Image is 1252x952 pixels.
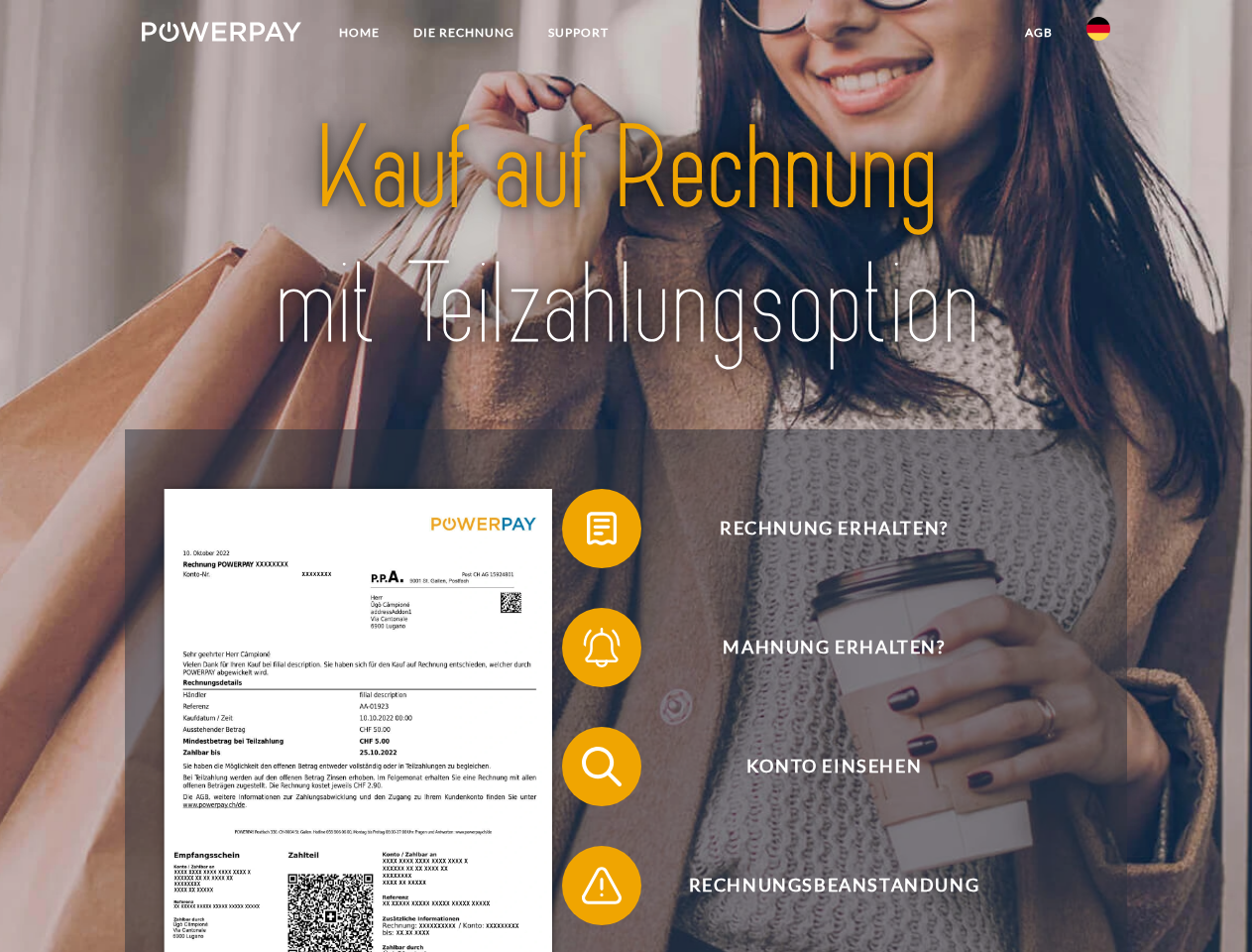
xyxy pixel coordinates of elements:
a: DIE RECHNUNG [397,15,531,51]
img: qb_warning.svg [577,861,626,910]
span: Konto einsehen [591,727,1077,806]
a: agb [1008,15,1070,51]
a: Home [322,15,397,51]
a: SUPPORT [531,15,626,51]
img: logo-powerpay-white.svg [142,22,301,42]
span: Mahnung erhalten? [591,608,1077,687]
button: Konto einsehen [562,727,1078,806]
span: Rechnungsbeanstandung [591,846,1077,925]
img: qb_bell.svg [577,623,626,672]
img: qb_bill.svg [577,504,626,553]
span: Rechnung erhalten? [591,489,1077,568]
button: Rechnungsbeanstandung [562,846,1078,925]
img: title-powerpay_de.svg [189,95,1063,380]
button: Mahnung erhalten? [562,608,1078,687]
img: qb_search.svg [577,742,626,791]
button: Rechnung erhalten? [562,489,1078,568]
img: de [1086,17,1110,41]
